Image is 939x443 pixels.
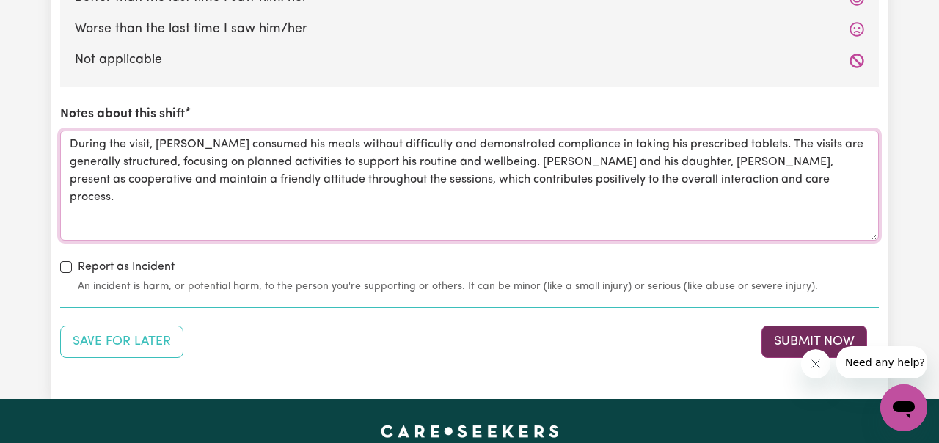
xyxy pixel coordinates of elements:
iframe: Button to launch messaging window [880,384,927,431]
textarea: During the visit, [PERSON_NAME] consumed his meals without difficulty and demonstrated compliance... [60,131,879,241]
button: Save your job report [60,326,183,358]
label: Worse than the last time I saw him/her [75,20,864,39]
label: Report as Incident [78,258,175,276]
label: Not applicable [75,51,864,70]
a: Careseekers home page [381,425,559,437]
iframe: Close message [801,349,830,378]
iframe: Message from company [836,346,927,378]
small: An incident is harm, or potential harm, to the person you're supporting or others. It can be mino... [78,279,879,294]
button: Submit your job report [761,326,867,358]
label: Notes about this shift [60,105,185,124]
